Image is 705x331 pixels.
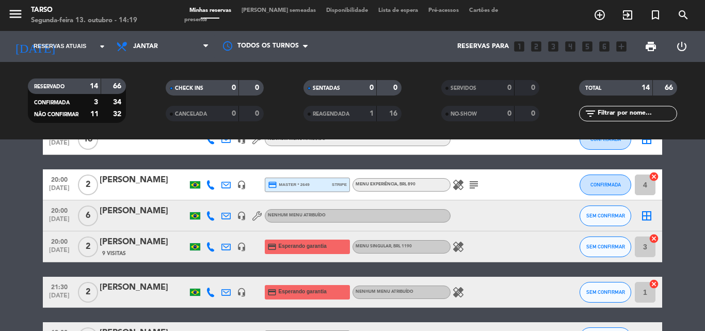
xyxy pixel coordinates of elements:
[356,290,413,294] span: Nenhum menu atribuído
[645,40,657,53] span: print
[423,8,464,13] span: Pré-acessos
[237,242,246,251] i: headset_mic
[590,136,621,142] span: CONFIRMADA
[8,6,23,25] button: menu
[649,171,659,182] i: cancel
[642,84,650,91] strong: 14
[34,112,78,117] span: NÃO CONFIRMAR
[580,237,631,257] button: SEM CONFIRMAR
[8,6,23,22] i: menu
[586,213,625,218] span: SEM CONFIRMAR
[34,100,70,105] span: CONFIRMADA
[100,235,187,249] div: [PERSON_NAME]
[313,86,340,91] span: SENTADAS
[175,86,203,91] span: CHECK INS
[34,42,86,51] span: Reservas atuais
[391,244,412,248] span: , BRL 1190
[531,84,537,91] strong: 0
[649,233,659,244] i: cancel
[78,282,98,303] span: 2
[102,249,126,258] span: 9 Visitas
[236,8,321,13] span: [PERSON_NAME] semeadas
[31,15,137,26] div: Segunda-feira 13. outubro - 14:19
[267,242,277,251] i: credit_card
[90,83,98,90] strong: 14
[580,129,631,150] button: CONFIRMADA
[590,182,621,187] span: CONFIRMADA
[268,213,326,217] span: Nenhum menu atribuído
[100,174,187,187] div: [PERSON_NAME]
[452,241,464,253] i: healing
[113,83,123,90] strong: 66
[370,84,374,91] strong: 0
[31,5,137,15] div: Tarso
[46,292,72,304] span: [DATE]
[78,206,98,226] span: 6
[457,43,509,50] span: Reservas para
[78,129,98,150] span: 16
[46,216,72,228] span: [DATE]
[580,175,631,195] button: CONFIRMADA
[393,84,399,91] strong: 0
[46,235,72,247] span: 20:00
[133,43,158,50] span: Jantar
[232,84,236,91] strong: 0
[676,40,688,53] i: power_settings_new
[34,84,65,89] span: RESERVADO
[237,288,246,297] i: headset_mic
[621,9,634,21] i: exit_to_app
[564,40,577,53] i: looks_4
[237,135,246,144] i: headset_mic
[615,40,628,53] i: add_box
[46,280,72,292] span: 21:30
[356,244,412,248] span: Menu Singular
[586,289,625,295] span: SEM CONFIRMAR
[580,206,631,226] button: SEM CONFIRMAR
[184,8,236,13] span: Minhas reservas
[640,210,653,222] i: border_all
[597,108,677,119] input: Filtrar por nome...
[512,40,526,53] i: looks_one
[255,110,261,117] strong: 0
[531,110,537,117] strong: 0
[373,8,423,13] span: Lista de espera
[279,288,327,296] span: Esperando garantia
[46,139,72,151] span: [DATE]
[175,112,207,117] span: CANCELADA
[232,110,236,117] strong: 0
[78,237,98,257] span: 2
[46,204,72,216] span: 20:00
[530,40,543,53] i: looks_two
[313,112,349,117] span: REAGENDADA
[8,35,62,58] i: [DATE]
[46,247,72,259] span: [DATE]
[649,279,659,289] i: cancel
[452,286,464,298] i: healing
[267,288,277,297] i: credit_card
[665,84,675,91] strong: 66
[78,175,98,195] span: 2
[468,179,480,191] i: subject
[397,182,415,186] span: , BRL 890
[640,133,653,146] i: border_all
[255,84,261,91] strong: 0
[268,180,277,190] i: credit_card
[677,9,690,21] i: search
[113,111,123,118] strong: 32
[585,86,601,91] span: TOTAL
[46,173,72,185] span: 20:00
[507,110,511,117] strong: 0
[452,179,464,191] i: healing
[581,40,594,53] i: looks_5
[370,110,374,117] strong: 1
[46,185,72,197] span: [DATE]
[584,107,597,120] i: filter_list
[356,182,415,186] span: Menu Experiência
[237,211,246,220] i: headset_mic
[594,9,606,21] i: add_circle_outline
[237,180,246,190] i: headset_mic
[184,8,498,23] span: Cartões de presente
[96,40,108,53] i: arrow_drop_down
[547,40,560,53] i: looks_3
[451,86,476,91] span: SERVIDOS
